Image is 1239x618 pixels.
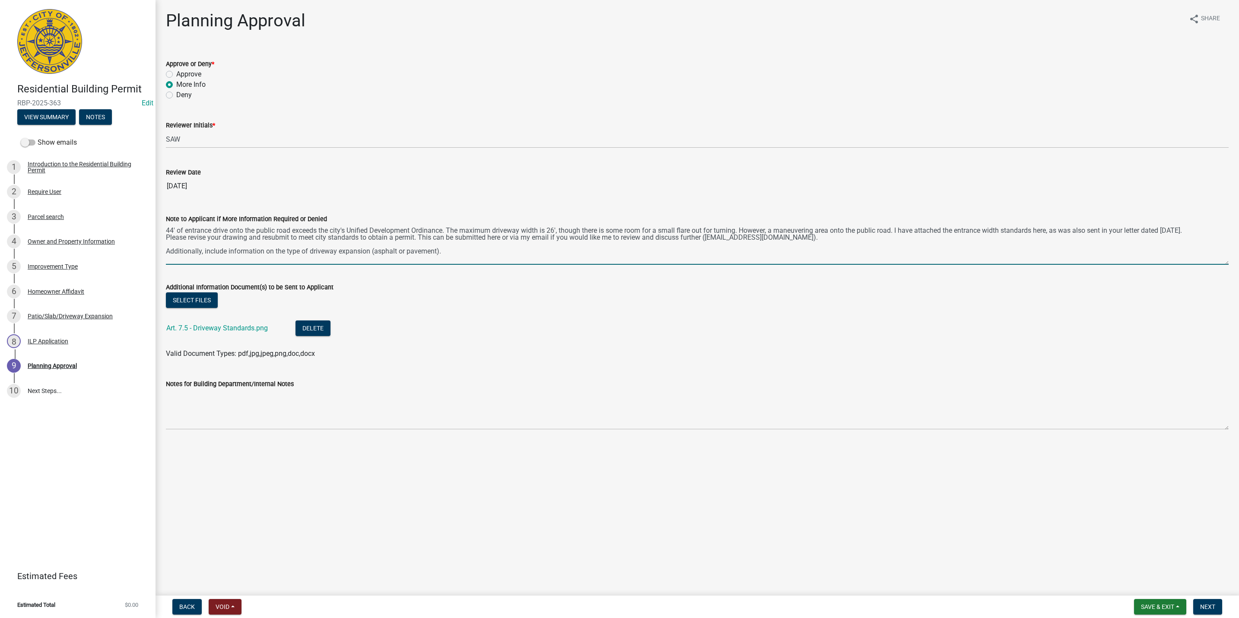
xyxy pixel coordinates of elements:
[209,599,241,615] button: Void
[1200,603,1215,610] span: Next
[7,334,21,348] div: 8
[17,602,55,608] span: Estimated Total
[166,170,201,176] label: Review Date
[28,263,78,269] div: Improvement Type
[166,381,294,387] label: Notes for Building Department/Internal Notes
[7,210,21,224] div: 3
[176,69,201,79] label: Approve
[166,10,305,31] h1: Planning Approval
[28,189,61,195] div: Require User
[17,114,76,121] wm-modal-confirm: Summary
[28,161,142,173] div: Introduction to the Residential Building Permit
[21,137,77,148] label: Show emails
[79,109,112,125] button: Notes
[172,599,202,615] button: Back
[7,235,21,248] div: 4
[179,603,195,610] span: Back
[17,99,138,107] span: RBP-2025-363
[166,349,315,358] span: Valid Document Types: pdf,jpg,jpeg,png,doc,docx
[17,9,82,74] img: City of Jeffersonville, Indiana
[28,338,68,344] div: ILP Application
[7,309,21,323] div: 7
[295,325,330,333] wm-modal-confirm: Delete Document
[216,603,229,610] span: Void
[7,285,21,298] div: 6
[1193,599,1222,615] button: Next
[7,185,21,199] div: 2
[1201,14,1220,24] span: Share
[28,363,77,369] div: Planning Approval
[28,238,115,244] div: Owner and Property Information
[28,288,84,295] div: Homeowner Affidavit
[166,285,334,291] label: Additional Information Document(s) to be Sent to Applicant
[1189,14,1199,24] i: share
[7,260,21,273] div: 5
[166,324,268,332] a: Art. 7.5 - Driveway Standards.png
[7,160,21,174] div: 1
[17,109,76,125] button: View Summary
[166,292,218,308] button: Select files
[1134,599,1186,615] button: Save & Exit
[142,99,153,107] a: Edit
[166,123,215,129] label: Reviewer Initials
[125,602,138,608] span: $0.00
[176,79,206,90] label: More Info
[79,114,112,121] wm-modal-confirm: Notes
[17,83,149,95] h4: Residential Building Permit
[1182,10,1227,27] button: shareShare
[176,90,192,100] label: Deny
[166,216,327,222] label: Note to Applicant if More Information Required or Denied
[1141,603,1174,610] span: Save & Exit
[28,313,113,319] div: Patio/Slab/Driveway Expansion
[28,214,64,220] div: Parcel search
[142,99,153,107] wm-modal-confirm: Edit Application Number
[7,384,21,398] div: 10
[7,359,21,373] div: 9
[166,61,214,67] label: Approve or Deny
[7,567,142,585] a: Estimated Fees
[295,320,330,336] button: Delete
